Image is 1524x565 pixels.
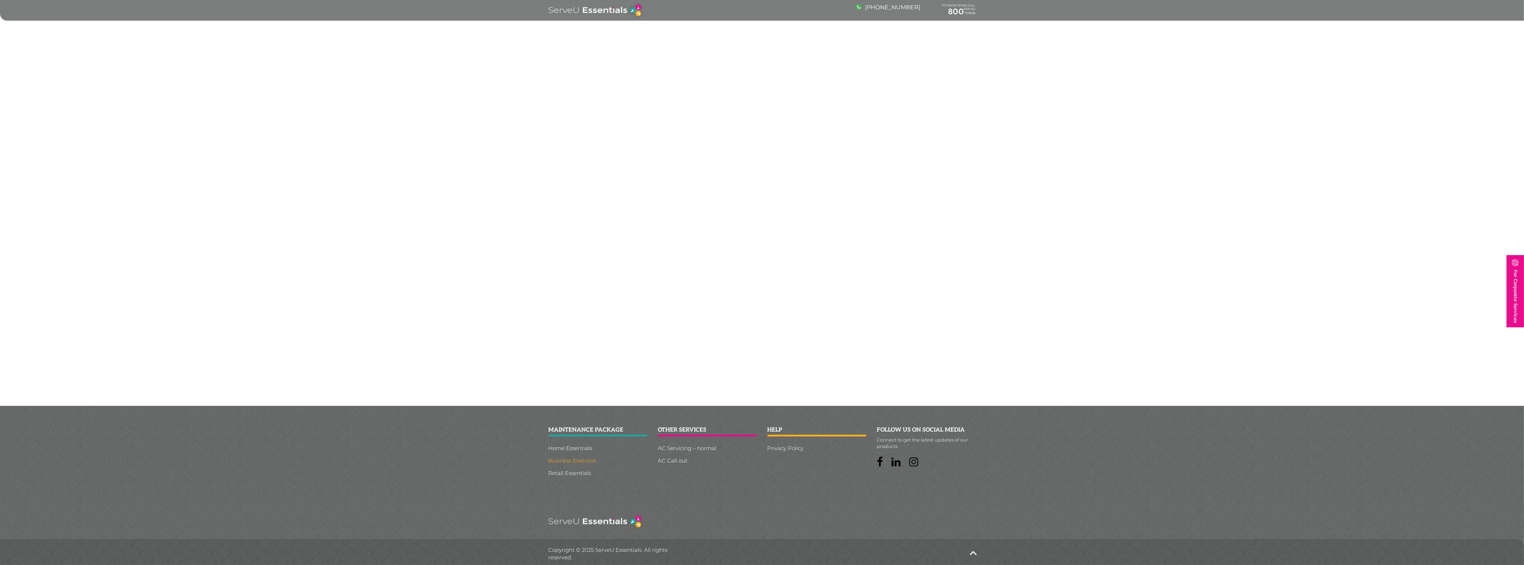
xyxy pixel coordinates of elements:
[1512,259,1519,266] img: image
[549,4,642,17] img: logo
[549,515,642,528] img: logo
[549,445,648,451] a: Home Essentials
[948,7,964,16] span: 800
[549,458,648,463] a: Business Essential
[942,4,976,17] div: TO KNOW MORE CALL SERVEU
[549,470,648,476] a: Retail Essentials
[549,546,684,561] p: Copyright © 2025 ServeU Essentials. All rights reserved.
[658,445,757,451] a: AC Servicing – normal
[549,427,648,437] h2: Maintenance package
[877,427,976,437] h2: follow us on social media
[856,4,921,11] a: [PHONE_NUMBER]
[768,445,866,451] a: Privacy Policy
[877,437,976,449] p: Connect to get the latest updates of our products
[658,427,757,437] h2: other services
[942,7,976,16] a: 800737838
[1507,255,1524,327] a: For Corporate Services
[768,427,866,437] h2: help
[658,458,757,463] a: AC Call out
[856,4,862,10] img: image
